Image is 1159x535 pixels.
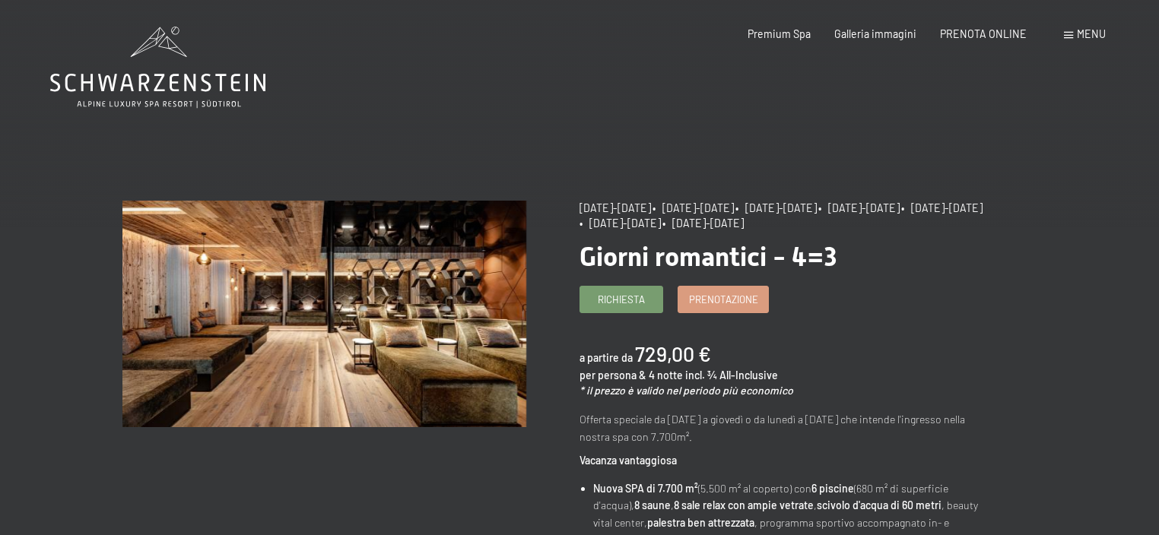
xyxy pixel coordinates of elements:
[579,454,677,467] strong: Vacanza vantaggiosa
[649,369,683,381] span: 4 notte
[647,516,754,529] strong: palestra ben attrezzata
[635,341,711,366] b: 729,00 €
[662,217,744,230] span: • [DATE]-[DATE]
[811,482,854,495] strong: 6 piscine
[580,286,662,312] a: Richiesta
[748,27,811,40] a: Premium Spa
[735,201,817,214] span: • [DATE]-[DATE]
[689,293,758,306] span: Prenotazione
[817,499,941,511] strong: scivolo d'acqua di 60 metri
[678,286,767,312] a: Prenotazione
[685,369,778,381] span: incl. ¾ All-Inclusive
[674,499,814,511] strong: 8 sale relax con ampie vetrate
[579,351,633,364] span: a partire da
[901,201,983,214] span: • [DATE]-[DATE]
[653,201,734,214] span: • [DATE]-[DATE]
[579,241,837,272] span: Giorni romantici - 4=3
[818,201,900,214] span: • [DATE]-[DATE]
[579,369,646,381] span: per persona &
[579,217,661,230] span: • [DATE]-[DATE]
[598,293,645,306] span: Richiesta
[579,201,651,214] span: [DATE]-[DATE]
[579,384,793,397] em: * il prezzo è valido nel periodo più economico
[834,27,916,40] a: Galleria immagini
[634,499,671,511] strong: 8 saune
[1077,27,1106,40] span: Menu
[122,201,526,427] img: Giorni romantici - 4=3
[593,482,698,495] strong: Nuova SPA di 7.700 m²
[579,411,983,445] p: Offerta speciale da [DATE] a giovedì o da lunedì a [DATE] che intende l'ingresso nella nostra spa...
[940,27,1027,40] a: PRENOTA ONLINE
